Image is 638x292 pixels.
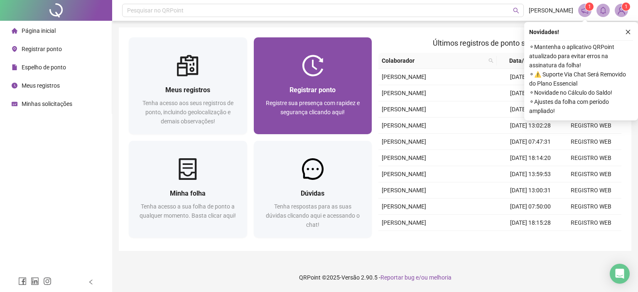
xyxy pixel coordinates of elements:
[487,54,495,67] span: search
[585,2,594,11] sup: 1
[43,277,52,285] span: instagram
[266,203,360,228] span: Tenha respostas para as suas dúvidas clicando aqui e acessando o chat!
[12,64,17,70] span: file
[497,53,556,69] th: Data/Hora
[22,27,56,34] span: Página inicial
[112,263,638,292] footer: QRPoint © 2025 - 2.90.5 -
[22,46,62,52] span: Registrar ponto
[31,277,39,285] span: linkedin
[561,215,621,231] td: REGISTRO WEB
[500,134,561,150] td: [DATE] 07:47:31
[254,141,372,238] a: DúvidasTenha respostas para as suas dúvidas clicando aqui e acessando o chat!
[382,219,426,226] span: [PERSON_NAME]
[610,264,630,284] div: Open Intercom Messenger
[382,106,426,113] span: [PERSON_NAME]
[529,6,573,15] span: [PERSON_NAME]
[142,100,233,125] span: Tenha acesso aos seus registros de ponto, incluindo geolocalização e demais observações!
[290,86,336,94] span: Registrar ponto
[622,2,630,11] sup: Atualize o seu contato no menu Meus Dados
[500,85,561,101] td: [DATE] 18:03:33
[561,134,621,150] td: REGISTRO WEB
[513,7,519,14] span: search
[500,166,561,182] td: [DATE] 13:59:53
[382,203,426,210] span: [PERSON_NAME]
[382,122,426,129] span: [PERSON_NAME]
[500,215,561,231] td: [DATE] 18:15:28
[129,37,247,134] a: Meus registrosTenha acesso aos seus registros de ponto, incluindo geolocalização e demais observa...
[500,118,561,134] td: [DATE] 13:02:28
[22,64,66,71] span: Espelho de ponto
[625,29,631,35] span: close
[266,100,360,115] span: Registre sua presença com rapidez e segurança clicando aqui!
[433,39,567,47] span: Últimos registros de ponto sincronizados
[561,199,621,215] td: REGISTRO WEB
[380,274,452,281] span: Reportar bug e/ou melhoria
[12,28,17,34] span: home
[500,199,561,215] td: [DATE] 07:50:00
[561,166,621,182] td: REGISTRO WEB
[12,46,17,52] span: environment
[382,155,426,161] span: [PERSON_NAME]
[382,187,426,194] span: [PERSON_NAME]
[625,4,628,10] span: 1
[529,27,559,37] span: Novidades !
[561,118,621,134] td: REGISTRO WEB
[18,277,27,285] span: facebook
[500,182,561,199] td: [DATE] 13:00:31
[581,7,589,14] span: notification
[561,182,621,199] td: REGISTRO WEB
[12,101,17,107] span: schedule
[170,189,206,197] span: Minha folha
[500,101,561,118] td: [DATE] 13:59:23
[500,150,561,166] td: [DATE] 18:14:20
[382,74,426,80] span: [PERSON_NAME]
[165,86,210,94] span: Meus registros
[615,4,628,17] img: 92198
[488,58,493,63] span: search
[561,150,621,166] td: REGISTRO WEB
[140,203,236,219] span: Tenha acesso a sua folha de ponto a qualquer momento. Basta clicar aqui!
[500,56,546,65] span: Data/Hora
[254,37,372,134] a: Registrar pontoRegistre sua presença com rapidez e segurança clicando aqui!
[500,69,561,85] td: [DATE] 07:51:40
[12,83,17,88] span: clock-circle
[529,88,633,97] span: ⚬ Novidade no Cálculo do Saldo!
[382,138,426,145] span: [PERSON_NAME]
[22,101,72,107] span: Minhas solicitações
[382,56,485,65] span: Colaborador
[529,70,633,88] span: ⚬ ⚠️ Suporte Via Chat Será Removido do Plano Essencial
[500,231,561,247] td: [DATE] 13:59:39
[382,90,426,96] span: [PERSON_NAME]
[561,231,621,247] td: REGISTRO WEB
[599,7,607,14] span: bell
[529,42,633,70] span: ⚬ Mantenha o aplicativo QRPoint atualizado para evitar erros na assinatura da folha!
[301,189,324,197] span: Dúvidas
[22,82,60,89] span: Meus registros
[88,279,94,285] span: left
[129,141,247,238] a: Minha folhaTenha acesso a sua folha de ponto a qualquer momento. Basta clicar aqui!
[382,171,426,177] span: [PERSON_NAME]
[529,97,633,115] span: ⚬ Ajustes da folha com período ampliado!
[588,4,591,10] span: 1
[341,274,360,281] span: Versão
